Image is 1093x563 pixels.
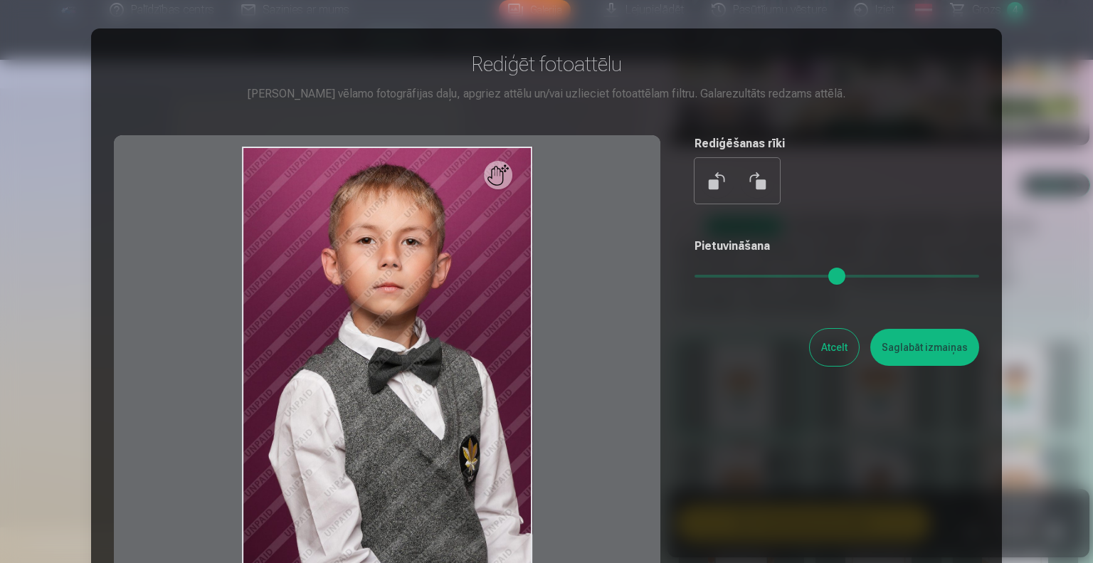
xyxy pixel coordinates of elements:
[695,238,979,255] h5: Pietuvināšana
[114,51,979,77] h3: Rediģēt fotoattēlu
[870,329,979,366] button: Saglabāt izmaiņas
[695,135,979,152] h5: Rediģēšanas rīki
[810,329,859,366] button: Atcelt
[114,85,979,102] div: [PERSON_NAME] vēlamo fotogrāfijas daļu, apgriez attēlu un/vai uzlieciet fotoattēlam filtru. Galar...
